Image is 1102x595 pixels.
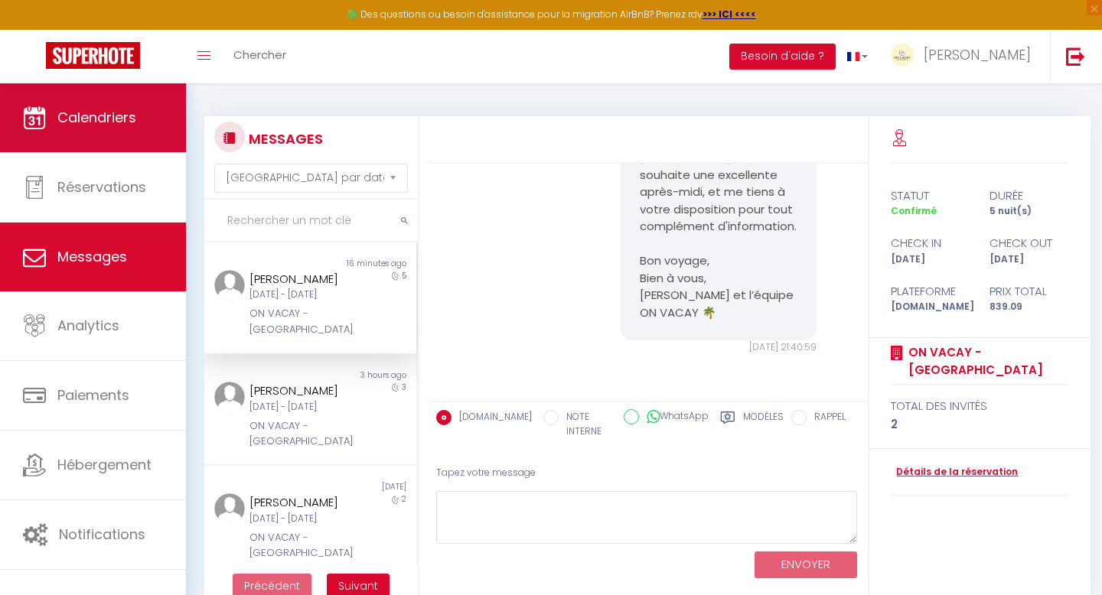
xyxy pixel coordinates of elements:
[310,369,416,382] div: 3 hours ago
[214,270,245,301] img: ...
[249,512,353,526] div: [DATE] - [DATE]
[249,306,353,337] div: ON VACAY - [GEOGRAPHIC_DATA]
[903,343,1068,379] a: ON VACAY - [GEOGRAPHIC_DATA]
[310,258,416,270] div: 16 minutes ago
[881,234,980,252] div: check in
[891,465,1018,480] a: Détails de la réservation
[249,418,353,450] div: ON VACAY - [GEOGRAPHIC_DATA]
[980,282,1078,301] div: Prix total
[249,270,353,288] div: [PERSON_NAME]
[222,30,298,83] a: Chercher
[891,415,1068,434] div: 2
[249,382,353,400] div: [PERSON_NAME]
[402,270,406,281] span: 5
[436,454,858,492] div: Tapez votre message
[980,204,1078,219] div: 5 nuit(s)
[338,578,378,593] span: Suivant
[46,42,140,69] img: Super Booking
[214,493,245,524] img: ...
[621,340,816,355] div: [DATE] 21:40:59
[249,400,353,415] div: [DATE] - [DATE]
[244,578,300,593] span: Précédent
[639,409,709,426] label: WhatsApp
[881,300,980,314] div: [DOMAIN_NAME]
[57,177,146,197] span: Réservations
[755,551,857,578] button: ENVOYER
[743,410,784,441] label: Modèles
[245,122,323,156] h3: MESSAGES
[57,247,127,266] span: Messages
[1066,47,1085,66] img: logout
[249,530,353,561] div: ON VACAY - [GEOGRAPHIC_DATA]
[249,493,353,512] div: [PERSON_NAME]
[807,410,846,427] label: RAPPEL
[980,234,1078,252] div: check out
[891,44,914,67] img: ...
[214,382,245,412] img: ...
[980,187,1078,205] div: durée
[703,8,756,21] a: >>> ICI <<<<
[57,108,136,127] span: Calendriers
[881,282,980,301] div: Plateforme
[233,47,286,63] span: Chercher
[980,252,1078,267] div: [DATE]
[57,455,152,474] span: Hébergement
[729,44,836,70] button: Besoin d'aide ?
[249,288,353,302] div: [DATE] - [DATE]
[310,481,416,493] div: [DATE]
[881,187,980,205] div: statut
[204,200,418,242] input: Rechercher un mot clé
[402,382,406,393] span: 3
[924,45,1031,64] span: [PERSON_NAME]
[452,410,532,427] label: [DOMAIN_NAME]
[57,316,119,335] span: Analytics
[57,385,129,405] span: Paiements
[402,493,406,505] span: 2
[980,300,1078,314] div: 839.09
[891,204,937,217] span: Confirmé
[559,410,612,439] label: NOTE INTERNE
[891,397,1068,415] div: total des invités
[879,30,1050,83] a: ... [PERSON_NAME]
[881,252,980,267] div: [DATE]
[59,525,145,544] span: Notifications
